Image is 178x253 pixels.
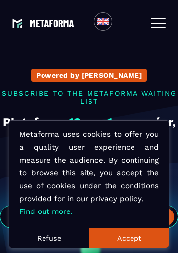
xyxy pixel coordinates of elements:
[121,17,128,29] input: Search for option
[69,115,112,129] span: 13-en-1
[112,12,136,34] div: Search for option
[97,15,109,28] img: en
[19,207,73,216] a: Find out more.
[9,228,89,248] button: Refuse
[89,228,169,248] button: Accept
[30,20,74,27] img: logo
[19,128,159,218] p: Metaforma uses cookies to offer you a quality user experience and measure the audience. By contin...
[36,71,142,79] p: Powered by [PERSON_NAME]
[12,18,22,28] img: logo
